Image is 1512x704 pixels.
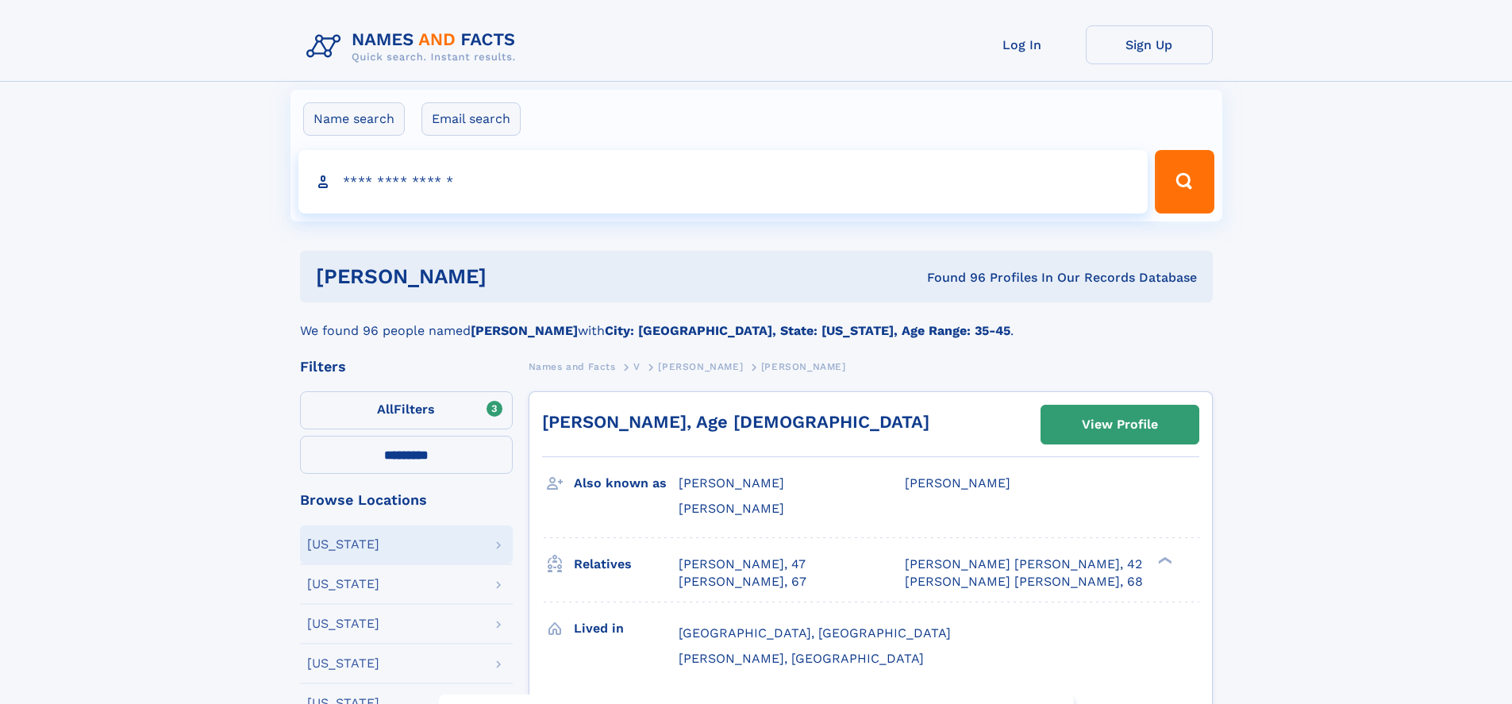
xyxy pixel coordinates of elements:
button: Search Button [1155,150,1214,214]
input: search input [298,150,1148,214]
div: Filters [300,360,513,374]
span: [PERSON_NAME] [679,501,784,516]
div: [US_STATE] [307,617,379,630]
b: City: [GEOGRAPHIC_DATA], State: [US_STATE], Age Range: 35-45 [605,323,1010,338]
img: Logo Names and Facts [300,25,529,68]
a: [PERSON_NAME], Age [DEMOGRAPHIC_DATA] [542,412,929,432]
a: V [633,356,641,376]
b: [PERSON_NAME] [471,323,578,338]
a: View Profile [1041,406,1198,444]
h3: Relatives [574,551,679,578]
a: [PERSON_NAME], 47 [679,556,806,573]
span: [GEOGRAPHIC_DATA], [GEOGRAPHIC_DATA] [679,625,951,641]
label: Filters [300,391,513,429]
a: [PERSON_NAME], 67 [679,573,806,591]
div: Found 96 Profiles In Our Records Database [706,269,1197,287]
span: All [377,402,394,417]
div: [US_STATE] [307,657,379,670]
div: Browse Locations [300,493,513,507]
h3: Also known as [574,470,679,497]
a: [PERSON_NAME] [658,356,743,376]
h1: [PERSON_NAME] [316,267,707,287]
span: [PERSON_NAME] [679,475,784,490]
span: [PERSON_NAME] [761,361,846,372]
h3: Lived in [574,615,679,642]
span: [PERSON_NAME] [658,361,743,372]
a: Log In [959,25,1086,64]
a: Sign Up [1086,25,1213,64]
div: [US_STATE] [307,538,379,551]
span: [PERSON_NAME], [GEOGRAPHIC_DATA] [679,651,924,666]
a: [PERSON_NAME] [PERSON_NAME], 42 [905,556,1142,573]
label: Email search [421,102,521,136]
div: We found 96 people named with . [300,302,1213,340]
div: ❯ [1154,555,1173,565]
label: Name search [303,102,405,136]
span: V [633,361,641,372]
div: View Profile [1082,406,1158,443]
span: [PERSON_NAME] [905,475,1010,490]
div: [US_STATE] [307,578,379,591]
a: [PERSON_NAME] [PERSON_NAME], 68 [905,573,1143,591]
a: Names and Facts [529,356,616,376]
